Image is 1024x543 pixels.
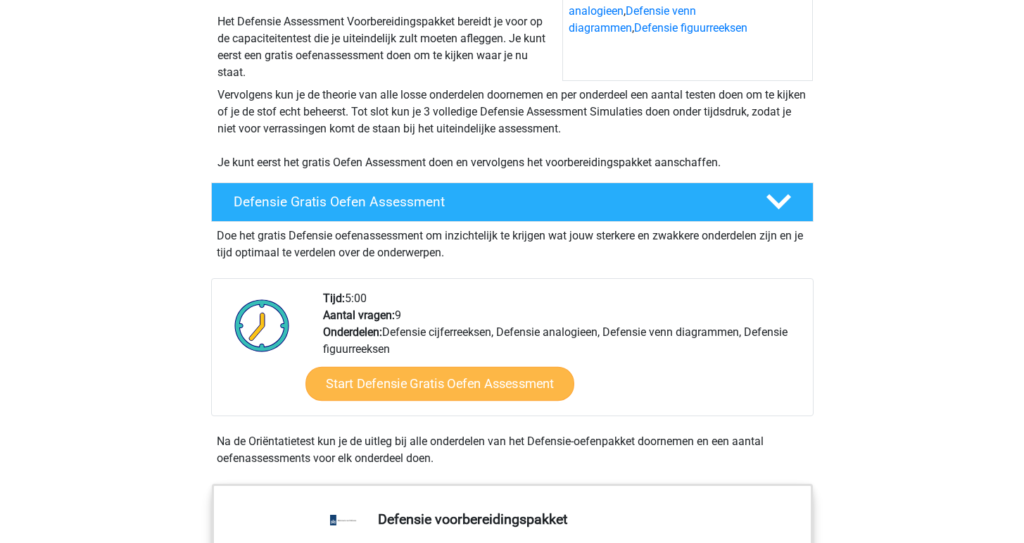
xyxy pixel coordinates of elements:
[211,222,814,261] div: Doe het gratis Defensie oefenassessment om inzichtelijk te krijgen wat jouw sterkere en zwakkere ...
[323,308,395,322] b: Aantal vragen:
[323,292,345,305] b: Tijd:
[206,182,819,222] a: Defensie Gratis Oefen Assessment
[227,290,298,361] img: Klok
[634,21,747,35] a: Defensie figuurreeksen
[312,290,812,416] div: 5:00 9 Defensie cijferreeksen, Defensie analogieen, Defensie venn diagrammen, Defensie figuurreeksen
[234,194,743,210] h4: Defensie Gratis Oefen Assessment
[569,4,696,35] a: Defensie venn diagrammen
[323,325,382,339] b: Onderdelen:
[305,367,574,401] a: Start Defensie Gratis Oefen Assessment
[211,433,814,467] div: Na de Oriëntatietest kun je de uitleg bij alle onderdelen van het Defensie-oefenpakket doornemen ...
[212,87,813,171] div: Vervolgens kun je de theorie van alle losse onderdelen doornemen en per onderdeel een aantal test...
